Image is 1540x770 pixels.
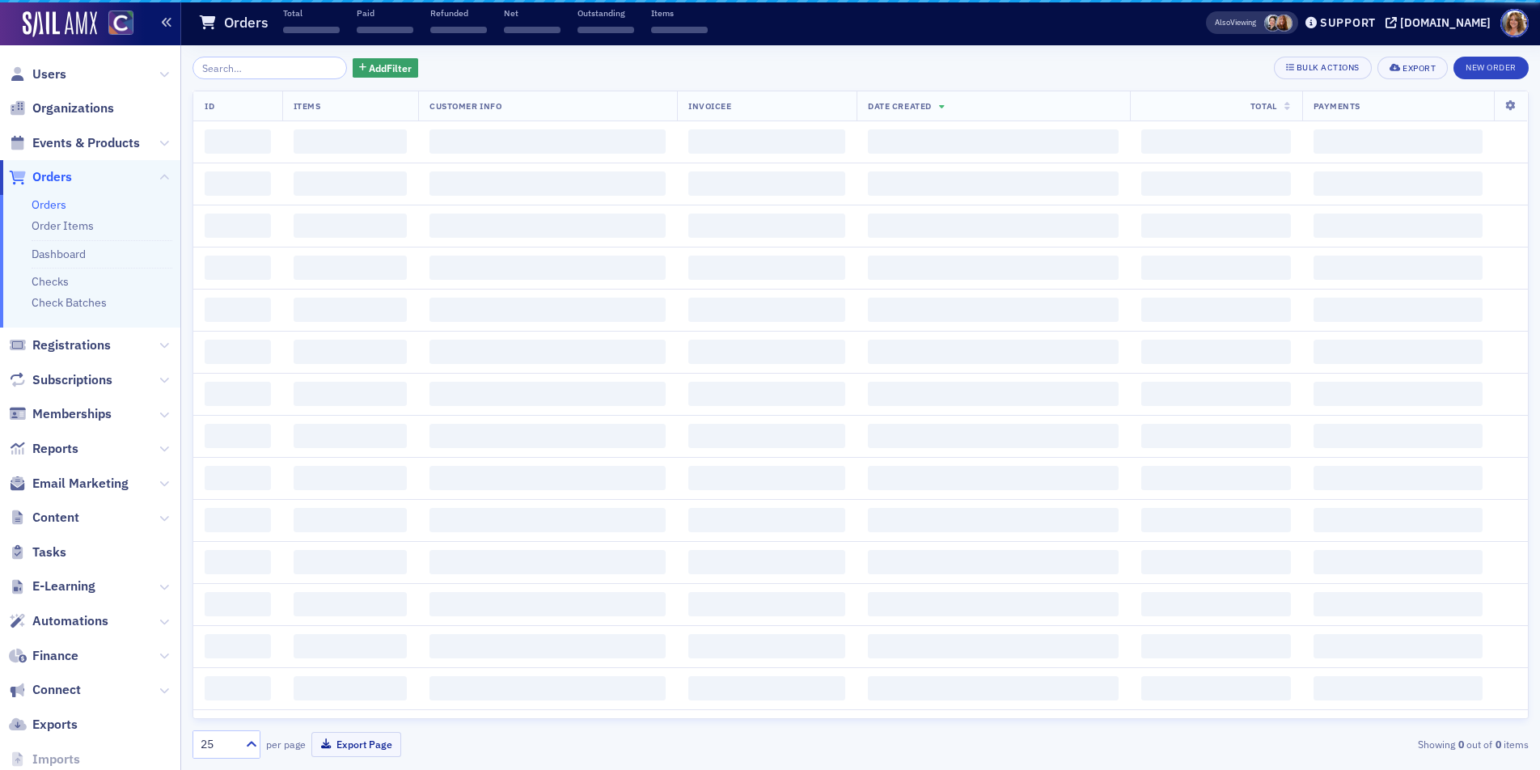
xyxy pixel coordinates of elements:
[9,66,66,83] a: Users
[9,475,129,493] a: Email Marketing
[192,57,347,79] input: Search…
[294,676,408,700] span: ‌
[504,7,561,19] p: Net
[688,129,845,154] span: ‌
[205,634,271,658] span: ‌
[294,171,408,196] span: ‌
[429,340,666,364] span: ‌
[430,27,487,33] span: ‌
[205,676,271,700] span: ‌
[32,274,69,289] a: Checks
[9,647,78,665] a: Finance
[868,171,1119,196] span: ‌
[9,134,140,152] a: Events & Products
[430,7,487,19] p: Refunded
[504,27,561,33] span: ‌
[1264,15,1281,32] span: Pamela Galey-Coleman
[205,424,271,448] span: ‌
[23,11,97,37] a: SailAMX
[1141,340,1291,364] span: ‌
[577,7,634,19] p: Outstanding
[429,676,666,700] span: ‌
[205,382,271,406] span: ‌
[205,298,271,322] span: ‌
[868,340,1119,364] span: ‌
[357,27,413,33] span: ‌
[429,424,666,448] span: ‌
[1492,737,1504,751] strong: 0
[429,129,666,154] span: ‌
[294,256,408,280] span: ‌
[205,214,271,238] span: ‌
[1141,508,1291,532] span: ‌
[294,466,408,490] span: ‌
[868,466,1119,490] span: ‌
[1314,634,1483,658] span: ‌
[688,100,731,112] span: Invoicee
[9,716,78,734] a: Exports
[1314,214,1483,238] span: ‌
[688,676,845,700] span: ‌
[429,466,666,490] span: ‌
[429,550,666,574] span: ‌
[294,100,321,112] span: Items
[9,612,108,630] a: Automations
[1094,737,1529,751] div: Showing out of items
[32,509,79,527] span: Content
[294,634,408,658] span: ‌
[205,466,271,490] span: ‌
[32,218,94,233] a: Order Items
[1141,466,1291,490] span: ‌
[9,336,111,354] a: Registrations
[429,508,666,532] span: ‌
[32,66,66,83] span: Users
[32,681,81,699] span: Connect
[201,736,236,753] div: 25
[868,508,1119,532] span: ‌
[205,171,271,196] span: ‌
[32,647,78,665] span: Finance
[294,214,408,238] span: ‌
[32,336,111,354] span: Registrations
[369,61,412,75] span: Add Filter
[1314,424,1483,448] span: ‌
[577,27,634,33] span: ‌
[1402,64,1436,73] div: Export
[868,298,1119,322] span: ‌
[32,99,114,117] span: Organizations
[32,475,129,493] span: Email Marketing
[868,129,1119,154] span: ‌
[688,592,845,616] span: ‌
[868,676,1119,700] span: ‌
[108,11,133,36] img: SailAMX
[1141,129,1291,154] span: ‌
[868,382,1119,406] span: ‌
[868,214,1119,238] span: ‌
[283,27,340,33] span: ‌
[688,214,845,238] span: ‌
[205,340,271,364] span: ‌
[9,440,78,458] a: Reports
[97,11,133,38] a: View Homepage
[357,7,413,19] p: Paid
[1314,100,1360,112] span: Payments
[651,7,708,19] p: Items
[294,550,408,574] span: ‌
[32,371,112,389] span: Subscriptions
[688,550,845,574] span: ‌
[429,298,666,322] span: ‌
[429,256,666,280] span: ‌
[429,171,666,196] span: ‌
[1314,592,1483,616] span: ‌
[429,592,666,616] span: ‌
[1274,57,1372,79] button: Bulk Actions
[1141,298,1291,322] span: ‌
[9,544,66,561] a: Tasks
[32,544,66,561] span: Tasks
[1314,171,1483,196] span: ‌
[353,58,419,78] button: AddFilter
[1141,592,1291,616] span: ‌
[1297,63,1360,72] div: Bulk Actions
[1453,57,1529,79] button: New Order
[1377,57,1448,79] button: Export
